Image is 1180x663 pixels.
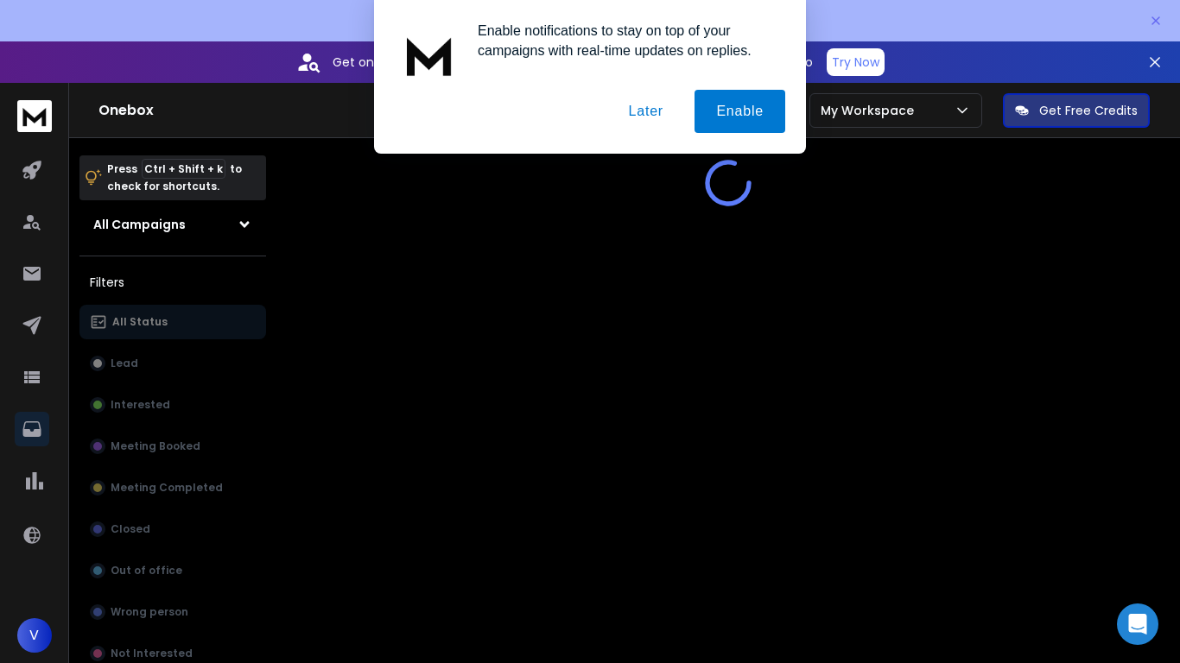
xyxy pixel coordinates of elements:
div: Enable notifications to stay on top of your campaigns with real-time updates on replies. [464,21,785,60]
img: notification icon [395,21,464,90]
div: Open Intercom Messenger [1117,603,1158,645]
h3: Filters [79,270,266,294]
button: Enable [695,90,785,133]
h1: All Campaigns [93,216,186,233]
p: Press to check for shortcuts. [107,161,242,195]
button: V [17,618,52,653]
button: All Campaigns [79,207,266,242]
button: Later [606,90,684,133]
span: Ctrl + Shift + k [142,159,225,179]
